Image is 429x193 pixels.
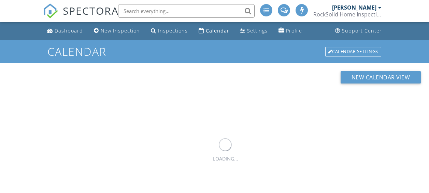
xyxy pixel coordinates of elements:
[43,3,58,18] img: The Best Home Inspection Software - Spectora
[101,27,140,34] div: New Inspection
[47,46,382,57] h1: Calendar
[55,27,83,34] div: Dashboard
[206,27,229,34] div: Calendar
[196,25,232,37] a: Calendar
[148,25,190,37] a: Inspections
[118,4,255,18] input: Search everything...
[341,71,421,83] button: New Calendar View
[213,155,238,163] div: LOADING...
[63,3,119,18] span: SPECTORA
[276,25,305,37] a: Profile
[44,25,86,37] a: Dashboard
[286,27,302,34] div: Profile
[313,11,382,18] div: RockSolid Home Inspections
[247,27,268,34] div: Settings
[325,47,381,56] div: Calendar Settings
[325,46,382,57] a: Calendar Settings
[238,25,270,37] a: Settings
[332,25,385,37] a: Support Center
[158,27,188,34] div: Inspections
[342,27,382,34] div: Support Center
[43,9,119,24] a: SPECTORA
[332,4,376,11] div: [PERSON_NAME]
[91,25,143,37] a: New Inspection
